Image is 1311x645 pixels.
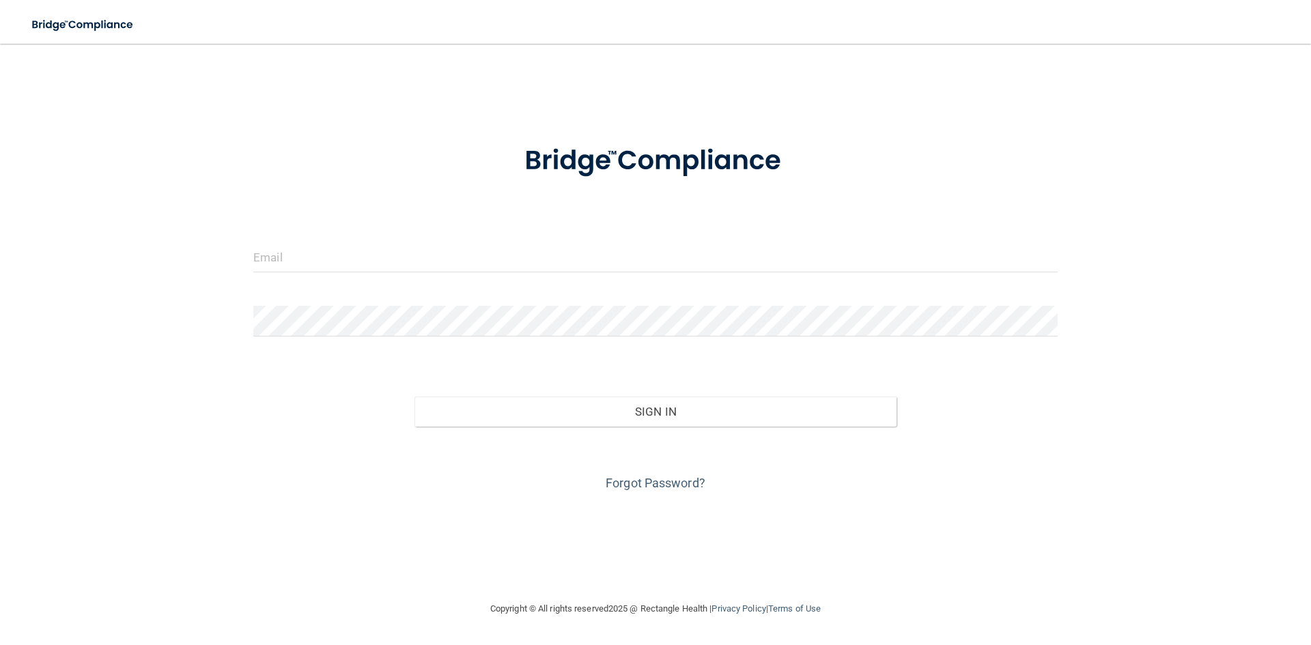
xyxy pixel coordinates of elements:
[406,587,905,631] div: Copyright © All rights reserved 2025 @ Rectangle Health | |
[496,126,815,197] img: bridge_compliance_login_screen.278c3ca4.svg
[711,603,765,614] a: Privacy Policy
[768,603,821,614] a: Terms of Use
[606,476,705,490] a: Forgot Password?
[253,242,1058,272] input: Email
[414,397,897,427] button: Sign In
[20,11,146,39] img: bridge_compliance_login_screen.278c3ca4.svg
